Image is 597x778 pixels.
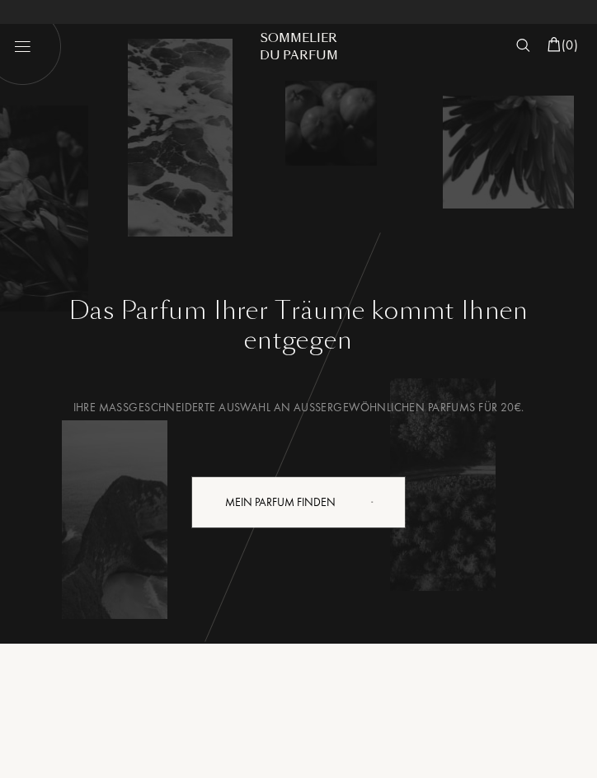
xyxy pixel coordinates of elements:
div: Sommelier [242,30,355,47]
div: Mein Parfum finden [191,476,406,528]
img: cart_white.svg [548,37,561,52]
img: search_icn_white.svg [516,39,530,52]
div: Ihre maßgeschneiderte Auswahl an außergewöhnlichen Parfums für 20€. [25,399,572,416]
h1: Das Parfum Ihrer Träume kommt Ihnen entgegen [25,296,572,355]
div: animation [365,485,398,518]
div: du Parfum [242,47,355,64]
span: ( 0 ) [562,36,578,54]
a: Mein Parfum findenanimation [25,476,572,528]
